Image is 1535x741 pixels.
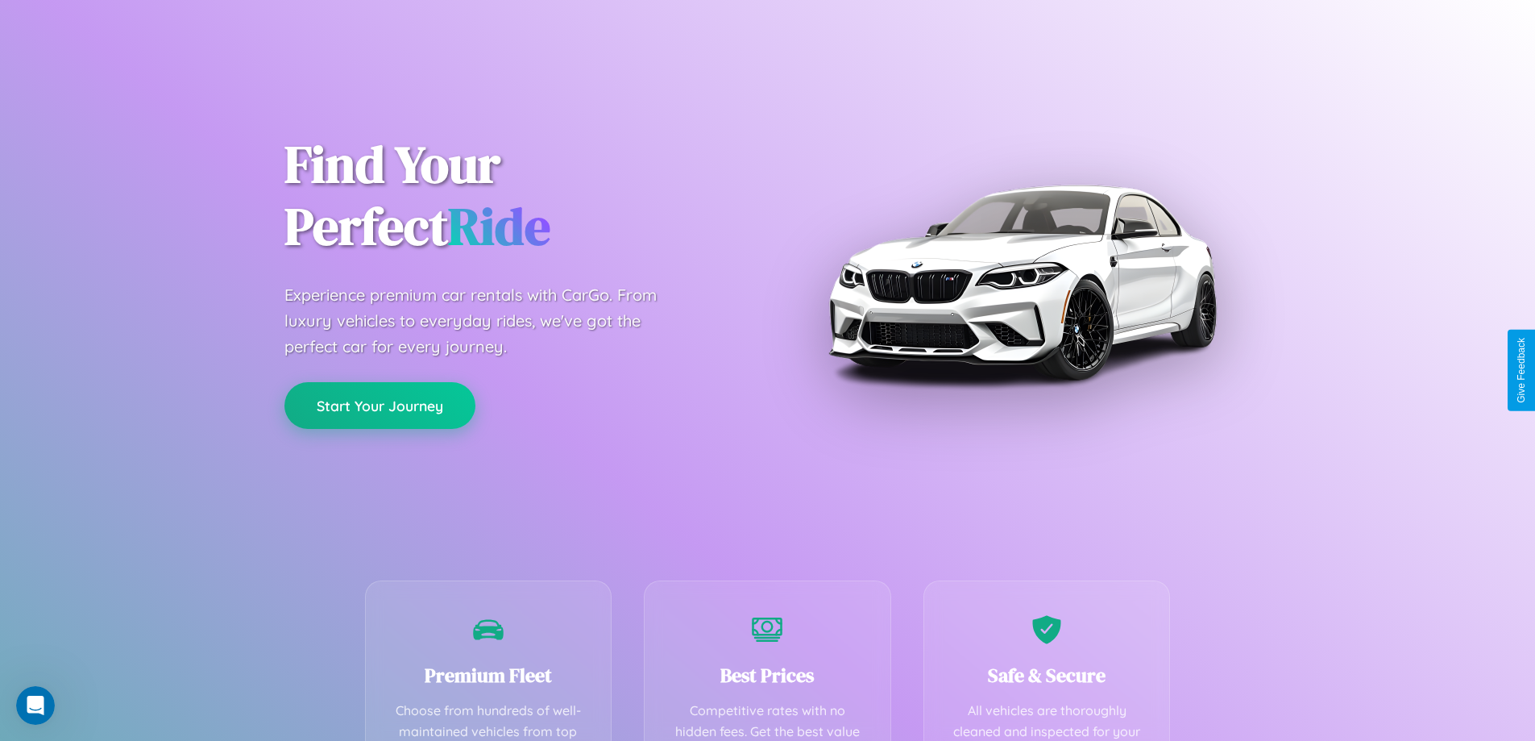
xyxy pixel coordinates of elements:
h1: Find Your Perfect [284,134,744,258]
p: Experience premium car rentals with CarGo. From luxury vehicles to everyday rides, we've got the ... [284,282,687,360]
h3: Premium Fleet [390,662,587,689]
button: Start Your Journey [284,382,475,429]
iframe: Intercom live chat [16,686,55,725]
span: Ride [448,191,550,261]
div: Give Feedback [1516,338,1527,403]
h3: Best Prices [669,662,866,689]
h3: Safe & Secure [948,662,1146,689]
img: Premium BMW car rental vehicle [820,81,1223,484]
